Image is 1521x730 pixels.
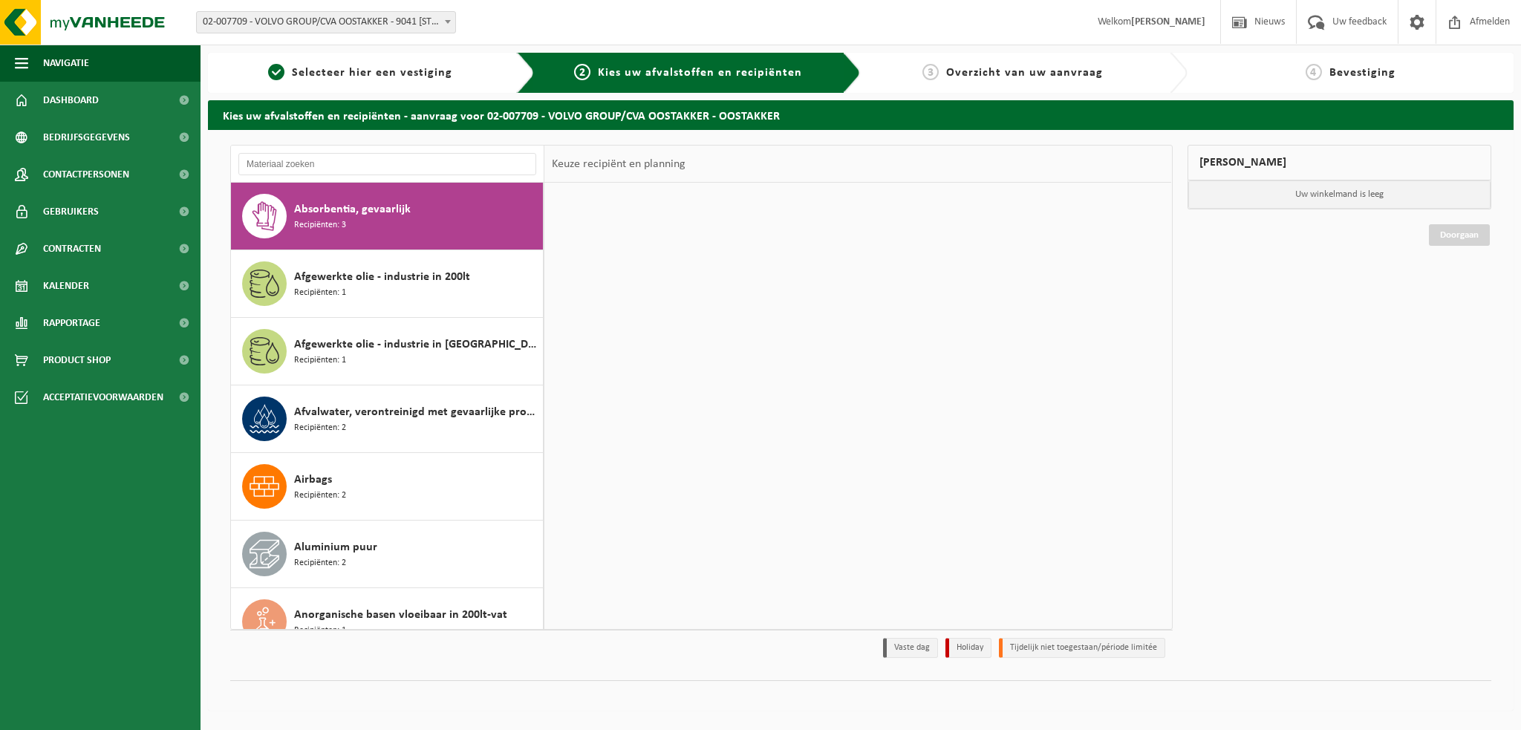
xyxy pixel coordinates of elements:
span: Bevestiging [1329,67,1395,79]
span: Recipiënten: 2 [294,489,346,503]
span: 2 [574,64,590,80]
button: Airbags Recipiënten: 2 [231,453,544,521]
span: Afgewerkte olie - industrie in 200lt [294,268,470,286]
span: Recipiënten: 2 [294,421,346,435]
button: Afgewerkte olie - industrie in [GEOGRAPHIC_DATA] Recipiënten: 1 [231,318,544,385]
span: Aluminium puur [294,538,377,556]
a: 1Selecteer hier een vestiging [215,64,505,82]
span: Recipiënten: 3 [294,218,346,232]
span: Recipiënten: 1 [294,624,346,638]
span: 1 [268,64,284,80]
button: Afgewerkte olie - industrie in 200lt Recipiënten: 1 [231,250,544,318]
li: Tijdelijk niet toegestaan/période limitée [999,638,1165,658]
span: Anorganische basen vloeibaar in 200lt-vat [294,606,507,624]
li: Vaste dag [883,638,938,658]
span: Product Shop [43,342,111,379]
div: [PERSON_NAME] [1188,145,1492,180]
span: Contracten [43,230,101,267]
strong: [PERSON_NAME] [1131,16,1205,27]
span: Dashboard [43,82,99,119]
input: Materiaal zoeken [238,153,536,175]
li: Holiday [945,638,991,658]
span: Afvalwater, verontreinigd met gevaarlijke producten [294,403,539,421]
span: Rapportage [43,304,100,342]
span: 02-007709 - VOLVO GROUP/CVA OOSTAKKER - 9041 OOSTAKKER, SMALLEHEERWEG 31 [196,11,456,33]
span: Navigatie [43,45,89,82]
p: Uw winkelmand is leeg [1188,180,1491,209]
span: Kies uw afvalstoffen en recipiënten [598,67,802,79]
span: 3 [922,64,939,80]
span: Acceptatievoorwaarden [43,379,163,416]
span: Afgewerkte olie - industrie in [GEOGRAPHIC_DATA] [294,336,539,353]
span: Selecteer hier een vestiging [292,67,452,79]
span: Airbags [294,471,332,489]
span: Absorbentia, gevaarlijk [294,201,411,218]
span: Bedrijfsgegevens [43,119,130,156]
span: Overzicht van uw aanvraag [946,67,1103,79]
span: Kalender [43,267,89,304]
button: Anorganische basen vloeibaar in 200lt-vat Recipiënten: 1 [231,588,544,656]
span: Gebruikers [43,193,99,230]
span: Recipiënten: 1 [294,286,346,300]
span: Recipiënten: 2 [294,556,346,570]
button: Absorbentia, gevaarlijk Recipiënten: 3 [231,183,544,250]
button: Aluminium puur Recipiënten: 2 [231,521,544,588]
span: 02-007709 - VOLVO GROUP/CVA OOSTAKKER - 9041 OOSTAKKER, SMALLEHEERWEG 31 [197,12,455,33]
span: Contactpersonen [43,156,129,193]
h2: Kies uw afvalstoffen en recipiënten - aanvraag voor 02-007709 - VOLVO GROUP/CVA OOSTAKKER - OOSTA... [208,100,1514,129]
span: Recipiënten: 1 [294,353,346,368]
div: Keuze recipiënt en planning [544,146,693,183]
button: Afvalwater, verontreinigd met gevaarlijke producten Recipiënten: 2 [231,385,544,453]
span: 4 [1306,64,1322,80]
a: Doorgaan [1429,224,1490,246]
